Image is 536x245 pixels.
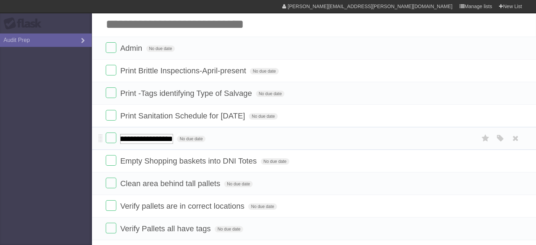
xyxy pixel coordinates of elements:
span: No due date [261,158,289,165]
span: Print Brittle Inspections-April-present [120,66,248,75]
span: Admin [120,44,144,53]
span: Print -Tags identifying Type of Salvage [120,89,254,98]
label: Done [106,155,116,166]
label: Done [106,133,116,143]
span: Verify Pallets all have tags [120,224,212,233]
span: No due date [177,136,205,142]
span: No due date [248,203,277,210]
span: Clean area behind tall pallets [120,179,222,188]
label: Star task [479,133,492,144]
label: Done [106,223,116,233]
div: Flask [4,17,46,30]
span: Empty Shopping baskets into DNI Totes [120,157,258,165]
span: Verify pallets are in correct locations [120,202,246,210]
label: Done [106,65,116,75]
span: No due date [249,113,277,120]
span: No due date [224,181,253,187]
span: Print Sanitation Schedule for [DATE] [120,111,247,120]
label: Done [106,42,116,53]
span: No due date [146,45,175,52]
label: Done [106,110,116,121]
span: No due date [215,226,243,232]
label: Done [106,178,116,188]
span: No due date [256,91,284,97]
span: No due date [250,68,278,74]
label: Done [106,87,116,98]
label: Done [106,200,116,211]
